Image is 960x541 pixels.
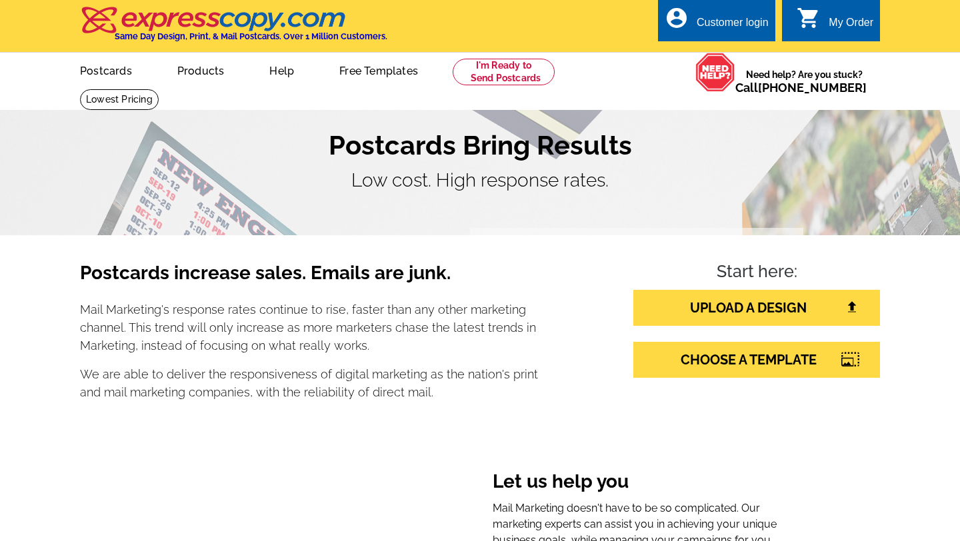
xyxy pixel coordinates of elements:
a: CHOOSE A TEMPLATE [633,342,880,378]
i: account_circle [665,6,689,30]
span: Call [735,81,867,95]
a: account_circle Customer login [665,15,769,31]
h4: Start here: [633,262,880,284]
p: We are able to deliver the responsiveness of digital marketing as the nation's print and mail mar... [80,365,539,401]
div: My Order [829,17,873,35]
h1: Postcards Bring Results [80,129,880,161]
h4: Same Day Design, Print, & Mail Postcards. Over 1 Million Customers. [115,31,387,41]
a: [PHONE_NUMBER] [758,81,867,95]
div: Customer login [697,17,769,35]
span: Need help? Are you stuck? [735,68,873,95]
i: shopping_cart [797,6,821,30]
a: Postcards [59,54,153,85]
p: Mail Marketing's response rates continue to rise, faster than any other marketing channel. This t... [80,300,539,354]
a: Same Day Design, Print, & Mail Postcards. Over 1 Million Customers. [80,16,387,41]
a: shopping_cart My Order [797,15,873,31]
h3: Let us help you [493,470,791,496]
a: UPLOAD A DESIGN [633,290,880,326]
h3: Postcards increase sales. Emails are junk. [80,262,539,295]
a: Products [156,54,246,85]
a: Free Templates [318,54,439,85]
a: Help [248,54,315,85]
p: Low cost. High response rates. [80,167,880,195]
img: help [695,53,735,92]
